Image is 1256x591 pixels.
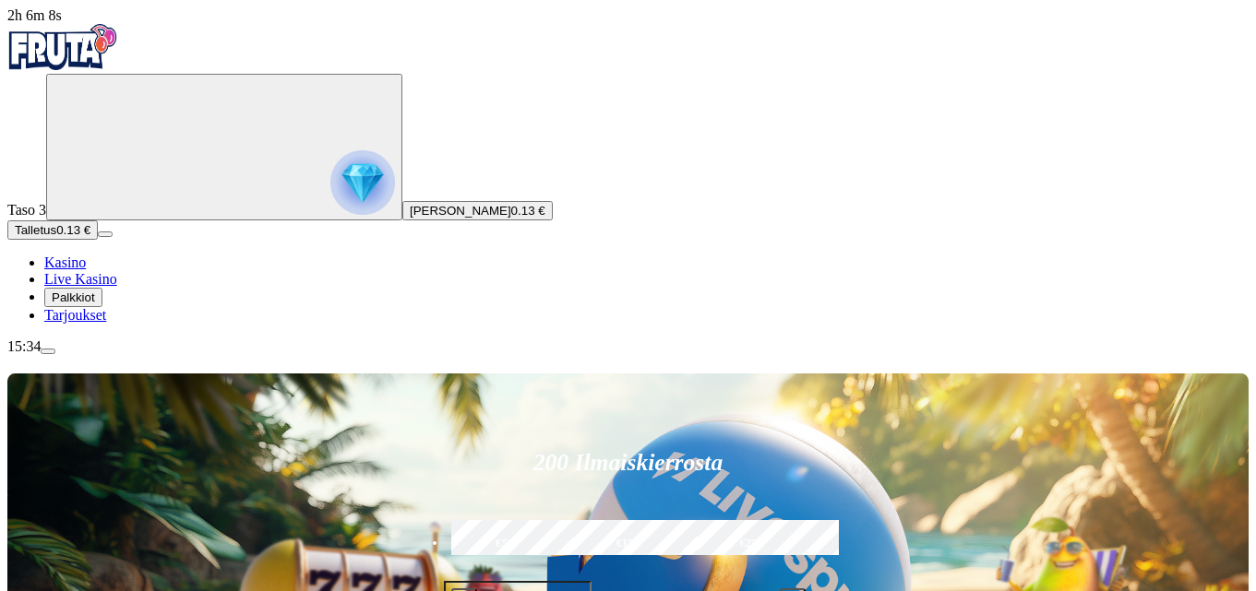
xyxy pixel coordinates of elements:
[7,24,118,70] img: Fruta
[41,349,55,354] button: menu
[44,254,86,270] a: Kasino
[330,150,395,215] img: reward progress
[402,201,553,220] button: [PERSON_NAME]0.13 €
[7,338,41,354] span: 15:34
[7,220,98,240] button: Talletusplus icon0.13 €
[447,517,563,571] label: €50
[56,223,90,237] span: 0.13 €
[569,517,686,571] label: €150
[410,204,511,218] span: [PERSON_NAME]
[7,202,46,218] span: Taso 3
[693,517,809,571] label: €250
[44,288,102,307] button: Palkkiot
[44,271,117,287] a: Live Kasino
[7,57,118,73] a: Fruta
[46,74,402,220] button: reward progress
[511,204,545,218] span: 0.13 €
[7,254,1249,324] nav: Main menu
[52,290,95,304] span: Palkkiot
[15,223,56,237] span: Talletus
[7,24,1249,324] nav: Primary
[7,7,62,23] span: user session time
[98,231,113,237] button: menu
[44,307,106,323] a: Tarjoukset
